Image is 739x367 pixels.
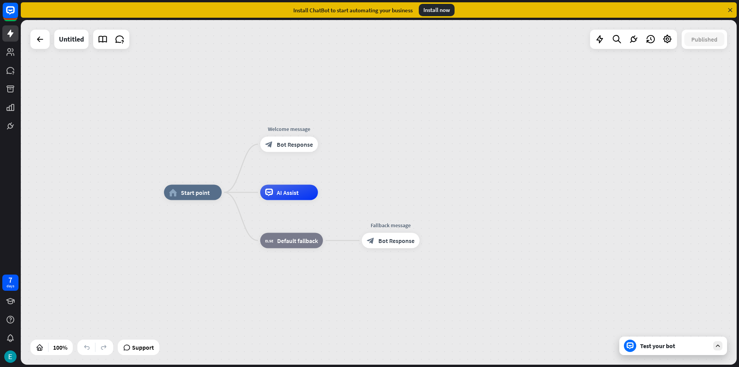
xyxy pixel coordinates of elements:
[367,237,375,245] i: block_bot_response
[254,125,324,133] div: Welcome message
[8,277,12,283] div: 7
[419,4,455,16] div: Install now
[2,275,18,291] a: 7 days
[640,342,709,350] div: Test your bot
[277,141,313,148] span: Bot Response
[356,221,425,229] div: Fallback message
[132,341,154,354] span: Support
[684,32,724,46] button: Published
[6,3,29,26] button: Open LiveChat chat widget
[7,283,14,289] div: days
[277,237,318,245] span: Default fallback
[169,189,177,196] i: home_2
[293,7,413,14] div: Install ChatBot to start automating your business
[265,237,273,245] i: block_fallback
[378,237,415,245] span: Bot Response
[277,189,299,196] span: AI Assist
[265,141,273,148] i: block_bot_response
[59,30,84,49] div: Untitled
[181,189,210,196] span: Start point
[51,341,70,354] div: 100%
